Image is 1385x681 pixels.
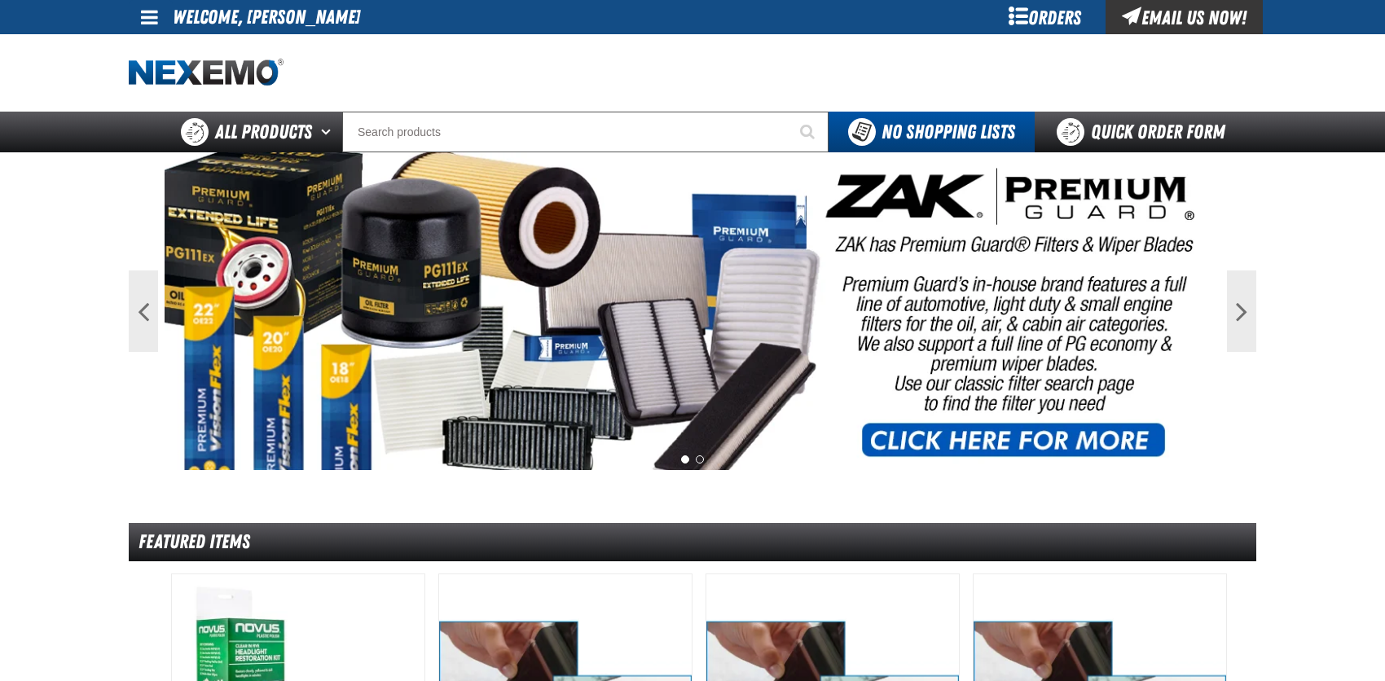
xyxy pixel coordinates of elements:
input: Search [342,112,829,152]
span: No Shopping Lists [882,121,1015,143]
img: Nexemo logo [129,59,284,87]
button: Previous [129,270,158,352]
a: Quick Order Form [1035,112,1255,152]
button: You do not have available Shopping Lists. Open to Create a New List [829,112,1035,152]
div: Featured Items [129,523,1256,561]
button: Open All Products pages [315,112,342,152]
button: Start Searching [788,112,829,152]
button: 1 of 2 [681,455,689,464]
button: Next [1227,270,1256,352]
img: PG Filters & Wipers [165,152,1221,470]
span: All Products [215,117,312,147]
button: 2 of 2 [696,455,704,464]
